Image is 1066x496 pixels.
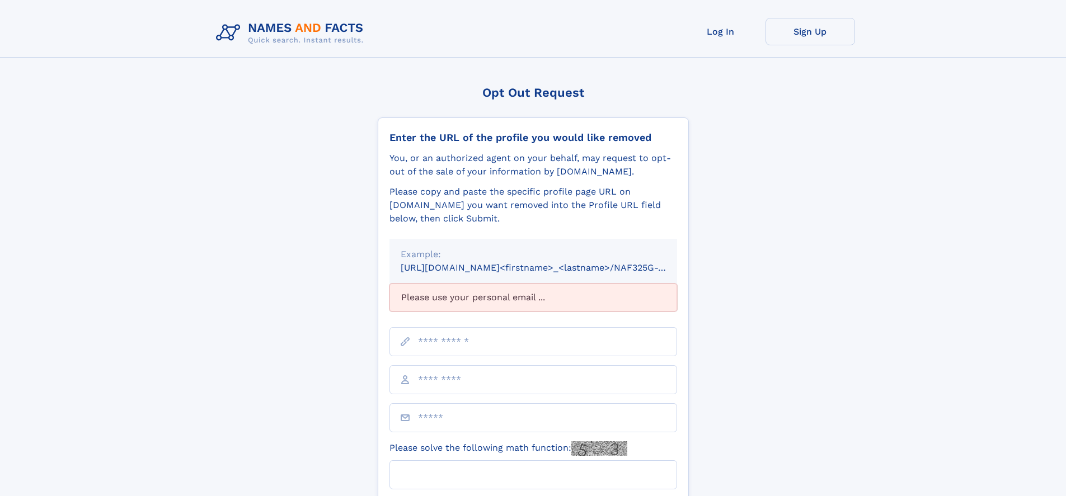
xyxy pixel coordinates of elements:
div: Please copy and paste the specific profile page URL on [DOMAIN_NAME] you want removed into the Pr... [389,185,677,225]
small: [URL][DOMAIN_NAME]<firstname>_<lastname>/NAF325G-xxxxxxxx [401,262,698,273]
label: Please solve the following math function: [389,441,627,456]
div: Enter the URL of the profile you would like removed [389,131,677,144]
div: Please use your personal email ... [389,284,677,311]
a: Sign Up [766,18,855,45]
img: Logo Names and Facts [212,18,373,48]
div: Example: [401,248,666,261]
div: Opt Out Request [378,86,689,100]
div: You, or an authorized agent on your behalf, may request to opt-out of the sale of your informatio... [389,152,677,178]
a: Log In [676,18,766,45]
